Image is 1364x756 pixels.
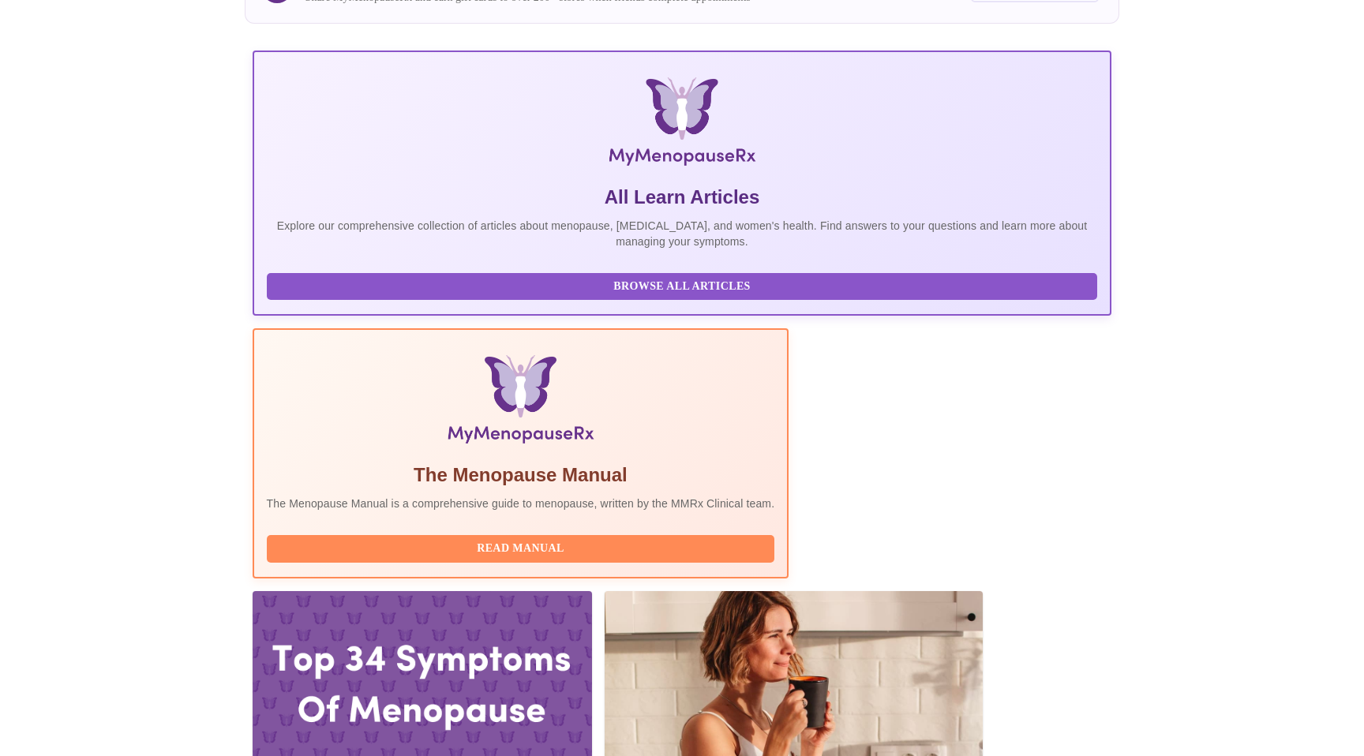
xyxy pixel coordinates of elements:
p: The Menopause Manual is a comprehensive guide to menopause, written by the MMRx Clinical team. [267,496,775,511]
span: Browse All Articles [283,277,1082,297]
span: Read Manual [283,539,759,559]
h5: All Learn Articles [267,185,1098,210]
a: Read Manual [267,541,779,554]
h5: The Menopause Manual [267,462,775,488]
p: Explore our comprehensive collection of articles about menopause, [MEDICAL_DATA], and women's hea... [267,218,1098,249]
button: Read Manual [267,535,775,563]
img: Menopause Manual [347,355,694,450]
a: Browse All Articles [267,279,1102,292]
img: MyMenopauseRx Logo [395,77,969,172]
button: Browse All Articles [267,273,1098,301]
